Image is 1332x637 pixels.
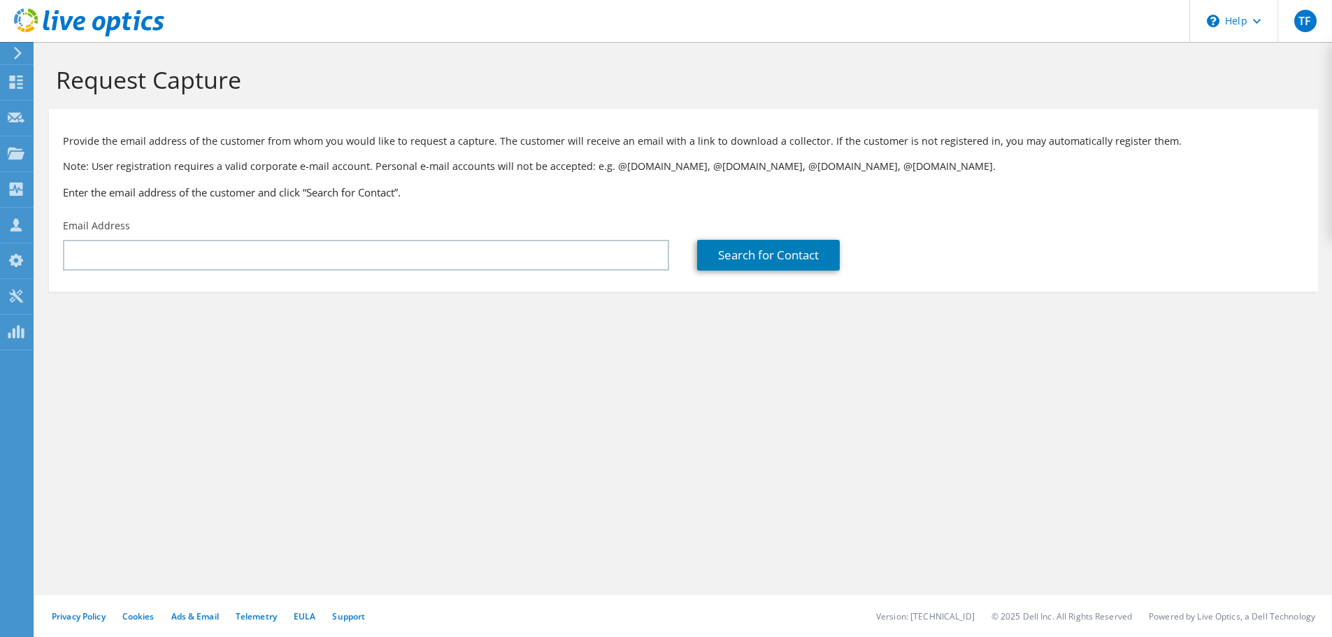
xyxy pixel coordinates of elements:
[56,65,1304,94] h1: Request Capture
[236,610,277,622] a: Telemetry
[876,610,975,622] li: Version: [TECHNICAL_ID]
[294,610,315,622] a: EULA
[1294,10,1317,32] span: TF
[63,185,1304,200] h3: Enter the email address of the customer and click “Search for Contact”.
[1149,610,1315,622] li: Powered by Live Optics, a Dell Technology
[122,610,155,622] a: Cookies
[63,159,1304,174] p: Note: User registration requires a valid corporate e-mail account. Personal e-mail accounts will ...
[1207,15,1219,27] svg: \n
[52,610,106,622] a: Privacy Policy
[332,610,365,622] a: Support
[697,240,840,271] a: Search for Contact
[991,610,1132,622] li: © 2025 Dell Inc. All Rights Reserved
[63,219,130,233] label: Email Address
[171,610,219,622] a: Ads & Email
[63,134,1304,149] p: Provide the email address of the customer from whom you would like to request a capture. The cust...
